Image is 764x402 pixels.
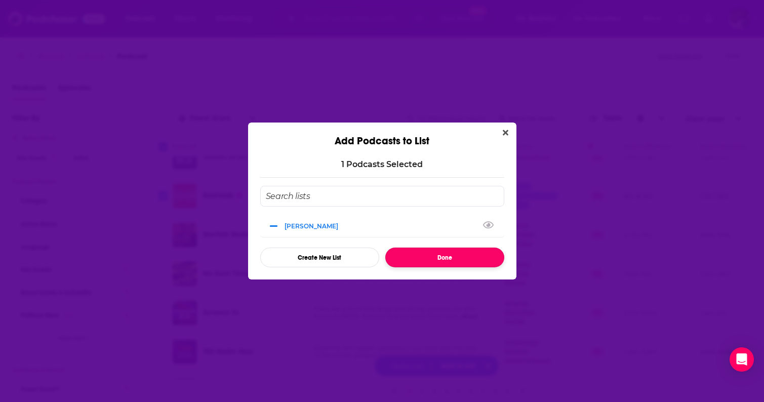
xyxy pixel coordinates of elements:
[385,248,504,267] button: Done
[260,215,504,237] div: Tony Goldberg
[285,222,344,230] div: [PERSON_NAME]
[499,127,512,139] button: Close
[248,123,516,147] div: Add Podcasts to List
[260,186,504,267] div: Add Podcast To List
[260,186,504,207] input: Search lists
[338,228,344,229] button: View Link
[730,347,754,372] div: Open Intercom Messenger
[260,248,379,267] button: Create New List
[341,159,423,169] p: 1 Podcast s Selected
